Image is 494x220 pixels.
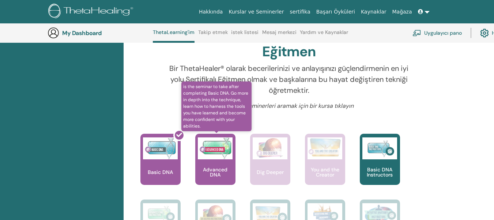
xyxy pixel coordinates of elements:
img: Advanced DNA [198,137,233,159]
a: Kaynaklar [358,5,389,19]
img: logo.png [48,4,136,20]
a: is the seminar to take after completing Basic DNA. Go more in depth into the technique, learn how... [195,134,235,200]
a: Basic DNA Instructors Basic DNA Instructors [360,134,400,200]
a: Başarı Öyküleri [313,5,358,19]
p: Dig Deeper [254,170,287,175]
a: Dig Deeper Dig Deeper [250,134,290,200]
a: Yardım ve Kaynaklar [300,29,348,41]
a: Kurslar ve Seminerler [226,5,287,19]
h2: Eğitmen [262,43,316,60]
p: Basic DNA Instructors [360,167,400,177]
a: Mağaza [389,5,415,19]
a: Mesaj merkezi [262,29,297,41]
p: Bir ThetaHealer® olarak becerilerinizi ve anlayışınızı güçlendirmenin en iyi yolu Sertifikalı Eği... [163,63,415,96]
img: generic-user-icon.jpg [48,27,59,39]
img: chalkboard-teacher.svg [412,30,421,36]
a: ThetaLearning'im [153,29,195,43]
span: is the seminar to take after completing Basic DNA. Go more in depth into the technique, learn how... [181,81,252,131]
a: Takip etmek [198,29,228,41]
p: Advanced DNA [195,167,235,177]
img: Basic DNA Instructors [362,137,397,159]
img: You and the Creator [308,137,342,158]
p: Mevcut seminerleri aramak için bir kursa tıklayın [163,102,415,110]
img: cog.svg [480,27,489,39]
img: Dig Deeper [253,137,287,159]
a: Basic DNA Basic DNA [140,134,181,200]
a: istek listesi [231,29,259,41]
h3: My Dashboard [62,30,135,37]
a: Uygulayıcı pano [412,25,462,41]
img: Basic DNA [143,137,178,159]
a: Hakkında [196,5,226,19]
p: You and the Creator [305,167,345,177]
a: You and the Creator You and the Creator [305,134,345,200]
a: sertifika [287,5,313,19]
